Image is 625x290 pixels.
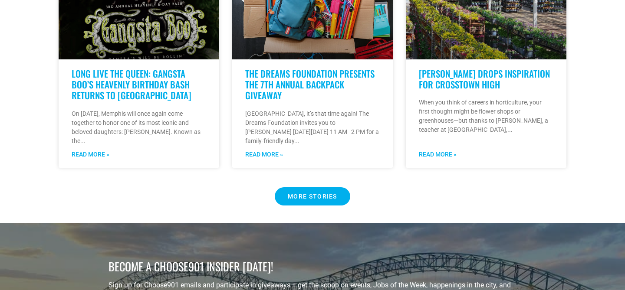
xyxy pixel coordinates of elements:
p: [GEOGRAPHIC_DATA], it’s that time again! The Dreams Foundation invites you to [PERSON_NAME] [DATE... [245,109,380,146]
a: Read more about The Dreams Foundation Presents The 7th Annual Backpack Giveaway [245,150,283,159]
a: MORE STORIES [275,187,350,205]
a: Read more about Long Live the Queen: Gangsta Boo’s Heavenly Birthday Bash Returns to Memphis [72,150,109,159]
a: The Dreams Foundation Presents The 7th Annual Backpack Giveaway [245,67,375,102]
a: Long Live the Queen: Gangsta Boo’s Heavenly Birthday Bash Returns to [GEOGRAPHIC_DATA] [72,67,191,102]
p: When you think of careers in horticulture, your first thought might be flower shops or greenhouse... [419,98,553,134]
a: [PERSON_NAME] Drops Inspiration for Crosstown High [419,67,550,91]
a: Read more about Derrick Rose Drops Inspiration for Crosstown High [419,150,457,159]
p: On [DATE], Memphis will once again come together to honor one of its most iconic and beloved daug... [72,109,206,146]
span: MORE STORIES [288,193,337,199]
h3: BECOME A CHOOSE901 INSIDER [DATE]! [109,260,516,273]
